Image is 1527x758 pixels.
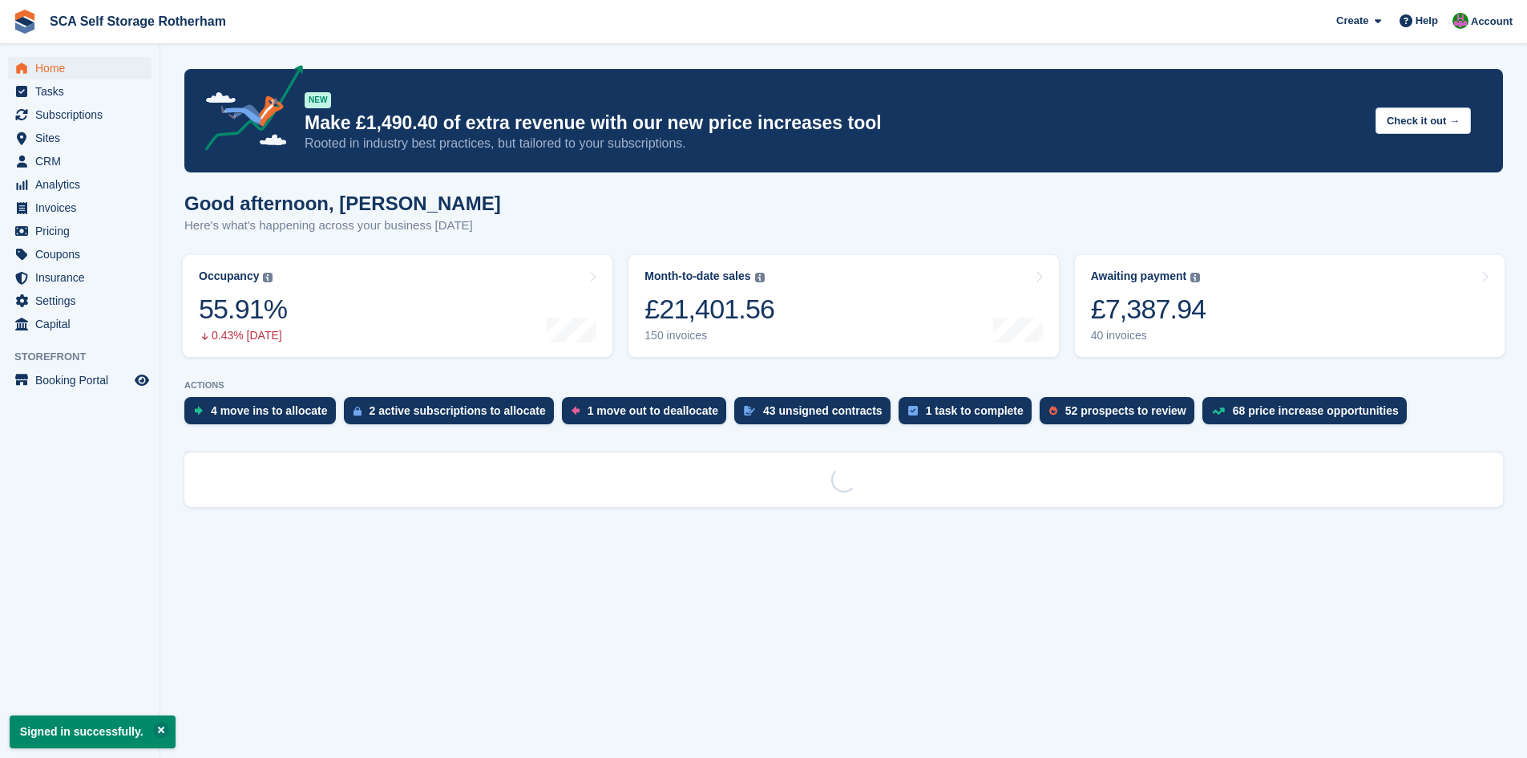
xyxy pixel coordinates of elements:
span: Insurance [35,266,131,289]
span: Sites [35,127,131,149]
a: menu [8,103,151,126]
img: price_increase_opportunities-93ffe204e8149a01c8c9dc8f82e8f89637d9d84a8eef4429ea346261dce0b2c0.svg [1212,407,1225,415]
div: £21,401.56 [644,293,774,326]
span: Subscriptions [35,103,131,126]
img: icon-info-grey-7440780725fd019a000dd9b08b2336e03edf1995a4989e88bcd33f0948082b44.svg [755,273,765,282]
a: menu [8,220,151,242]
a: menu [8,173,151,196]
img: icon-info-grey-7440780725fd019a000dd9b08b2336e03edf1995a4989e88bcd33f0948082b44.svg [263,273,273,282]
p: Signed in successfully. [10,715,176,748]
div: 68 price increase opportunities [1233,404,1399,417]
a: Month-to-date sales £21,401.56 150 invoices [628,255,1058,357]
span: Tasks [35,80,131,103]
div: 55.91% [199,293,287,326]
span: Capital [35,313,131,335]
div: Awaiting payment [1091,270,1187,283]
a: menu [8,197,151,219]
img: move_outs_to_deallocate_icon-f764333ba52eb49d3ac5e1228854f67142a1ed5810a6f6cc68b1a99e826820c5.svg [572,406,580,415]
span: CRM [35,150,131,172]
a: menu [8,266,151,289]
div: 1 move out to deallocate [588,404,718,417]
div: 52 prospects to review [1065,404,1186,417]
img: stora-icon-8386f47178a22dfd0bd8f6a31ec36ba5ce8667c1dd55bd0f319d3a0aa187defe.svg [13,10,37,34]
span: Invoices [35,197,131,219]
span: Booking Portal [35,369,131,391]
a: 1 task to complete [899,397,1040,432]
p: ACTIONS [184,380,1503,391]
a: menu [8,243,151,266]
p: Here's what's happening across your business [DATE] [184,217,501,235]
span: Settings [35,290,131,312]
a: menu [8,369,151,391]
a: 43 unsigned contracts [734,397,899,432]
a: menu [8,313,151,335]
img: icon-info-grey-7440780725fd019a000dd9b08b2336e03edf1995a4989e88bcd33f0948082b44.svg [1190,273,1200,282]
span: Coupons [35,243,131,266]
div: 40 invoices [1091,329,1206,343]
img: price-adjustments-announcement-icon-8257ccfd72463d97f412b2fc003d46551f7dbcb40ab6d574587a9cd5c0d94... [192,65,304,156]
a: menu [8,80,151,103]
img: active_subscription_to_allocate_icon-d502201f5373d7db506a760aba3b589e785aa758c864c3986d89f69b8ff3... [353,406,362,416]
a: 4 move ins to allocate [184,397,344,432]
a: Awaiting payment £7,387.94 40 invoices [1075,255,1505,357]
img: Sarah Race [1452,13,1468,29]
div: 150 invoices [644,329,774,343]
div: Month-to-date sales [644,270,750,283]
img: contract_signature_icon-13c848040528278c33f63329250d36e43548de30e8caae1d1a13099fd9432cc5.svg [744,406,755,415]
p: Make £1,490.40 of extra revenue with our new price increases tool [305,111,1363,135]
div: 0.43% [DATE] [199,329,287,343]
a: menu [8,290,151,312]
div: Occupancy [199,270,259,283]
a: SCA Self Storage Rotherham [43,8,232,34]
div: £7,387.94 [1091,293,1206,326]
h1: Good afternoon, [PERSON_NAME] [184,193,501,214]
a: menu [8,57,151,79]
img: task-75834270c22a3079a89374b754ae025e5fb1db73e45f91037f5363f120a921f8.svg [908,406,918,415]
div: 4 move ins to allocate [211,404,328,417]
div: 2 active subscriptions to allocate [370,404,546,417]
a: 52 prospects to review [1040,397,1202,432]
a: 68 price increase opportunities [1202,397,1415,432]
span: Home [35,57,131,79]
a: 2 active subscriptions to allocate [344,397,562,432]
img: move_ins_to_allocate_icon-fdf77a2bb77ea45bf5b3d319d69a93e2d87916cf1d5bf7949dd705db3b84f3ca.svg [194,406,203,415]
span: Create [1336,13,1368,29]
div: 1 task to complete [926,404,1024,417]
div: 43 unsigned contracts [763,404,883,417]
a: menu [8,127,151,149]
button: Check it out → [1376,107,1471,134]
span: Help [1416,13,1438,29]
div: NEW [305,92,331,108]
p: Rooted in industry best practices, but tailored to your subscriptions. [305,135,1363,152]
span: Analytics [35,173,131,196]
span: Storefront [14,349,160,365]
span: Pricing [35,220,131,242]
a: menu [8,150,151,172]
span: Account [1471,14,1513,30]
img: prospect-51fa495bee0391a8d652442698ab0144808aea92771e9ea1ae160a38d050c398.svg [1049,406,1057,415]
a: Preview store [132,371,151,390]
a: Occupancy 55.91% 0.43% [DATE] [183,255,612,357]
a: 1 move out to deallocate [562,397,734,432]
